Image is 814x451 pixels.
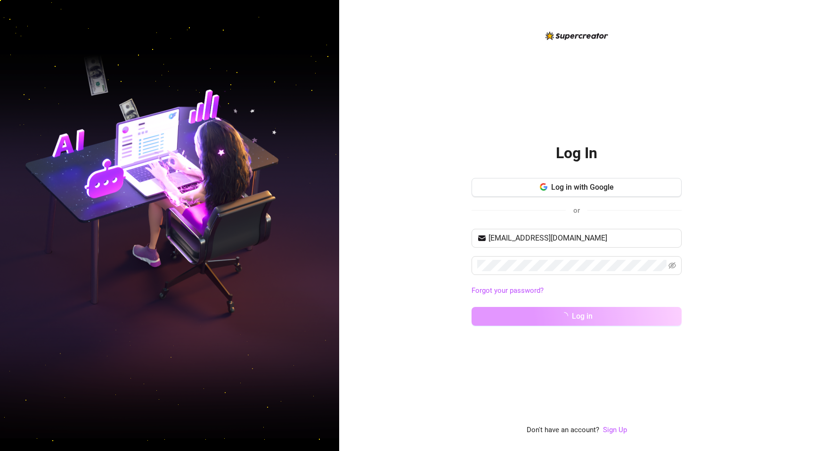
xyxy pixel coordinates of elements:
span: eye-invisible [668,262,676,269]
img: logo-BBDzfeDw.svg [545,32,608,40]
a: Forgot your password? [472,286,544,295]
span: or [573,206,580,215]
a: Sign Up [603,426,627,434]
input: Your email [488,233,676,244]
span: Log in with Google [551,183,614,192]
span: Don't have an account? [527,425,599,436]
a: Sign Up [603,425,627,436]
span: loading [561,312,568,320]
span: Log in [572,312,593,321]
h2: Log In [556,144,597,163]
button: Log in [472,307,682,326]
a: Forgot your password? [472,285,682,297]
button: Log in with Google [472,178,682,197]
